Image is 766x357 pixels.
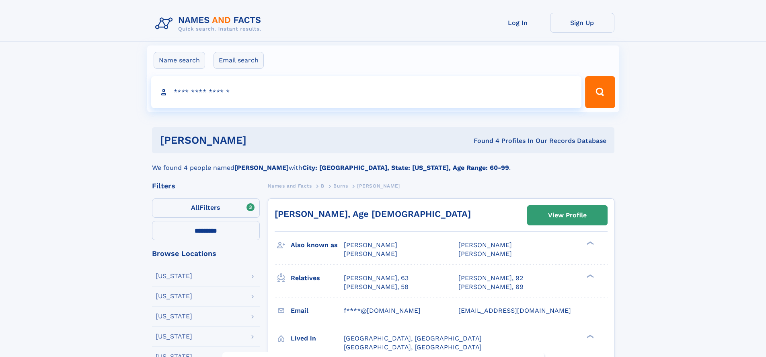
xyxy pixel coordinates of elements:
[234,164,289,171] b: [PERSON_NAME]
[357,183,400,189] span: [PERSON_NAME]
[321,181,324,191] a: B
[344,343,482,351] span: [GEOGRAPHIC_DATA], [GEOGRAPHIC_DATA]
[458,283,524,291] a: [PERSON_NAME], 69
[191,204,199,211] span: All
[291,238,344,252] h3: Also known as
[548,206,587,225] div: View Profile
[291,304,344,318] h3: Email
[156,333,192,340] div: [US_STATE]
[152,182,260,190] div: Filters
[585,273,594,279] div: ❯
[151,76,582,108] input: search input
[486,13,550,33] a: Log In
[585,241,594,246] div: ❯
[458,307,571,314] span: [EMAIL_ADDRESS][DOMAIN_NAME]
[152,198,260,218] label: Filters
[344,241,397,249] span: [PERSON_NAME]
[302,164,509,171] b: City: [GEOGRAPHIC_DATA], State: [US_STATE], Age Range: 60-99
[152,250,260,257] div: Browse Locations
[152,153,614,173] div: We found 4 people named with .
[344,250,397,258] span: [PERSON_NAME]
[156,273,192,279] div: [US_STATE]
[344,283,409,291] a: [PERSON_NAME], 58
[156,313,192,320] div: [US_STATE]
[360,136,606,145] div: Found 4 Profiles In Our Records Database
[333,183,348,189] span: Burns
[291,271,344,285] h3: Relatives
[160,135,360,145] h1: [PERSON_NAME]
[214,52,264,69] label: Email search
[321,183,324,189] span: B
[152,13,268,35] img: Logo Names and Facts
[344,334,482,342] span: [GEOGRAPHIC_DATA], [GEOGRAPHIC_DATA]
[585,334,594,339] div: ❯
[528,206,607,225] a: View Profile
[275,209,471,219] a: [PERSON_NAME], Age [DEMOGRAPHIC_DATA]
[458,274,523,283] a: [PERSON_NAME], 92
[156,293,192,299] div: [US_STATE]
[154,52,205,69] label: Name search
[333,181,348,191] a: Burns
[458,241,512,249] span: [PERSON_NAME]
[585,76,615,108] button: Search Button
[550,13,614,33] a: Sign Up
[291,332,344,345] h3: Lived in
[344,274,409,283] a: [PERSON_NAME], 63
[458,250,512,258] span: [PERSON_NAME]
[268,181,312,191] a: Names and Facts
